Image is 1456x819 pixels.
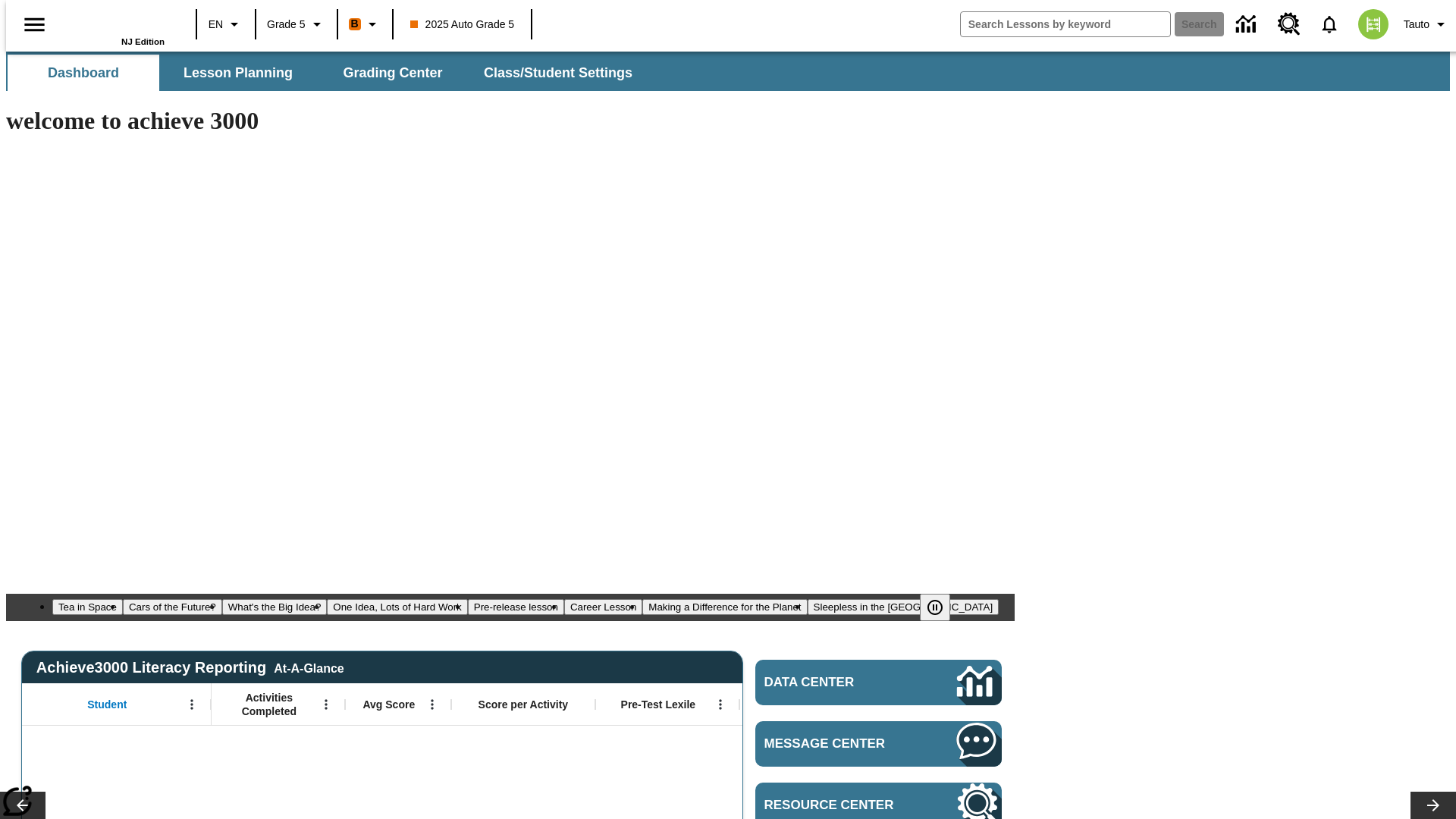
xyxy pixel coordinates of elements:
[1349,5,1398,44] button: Select a new avatar
[184,64,293,82] span: Lesson Planning
[52,599,123,615] button: Slide 1 Tea in Space
[1358,9,1389,39] img: avatar image
[6,55,646,91] div: SubNavbar
[362,698,415,711] span: Avg Score
[764,736,912,752] span: Message Center
[12,2,57,47] button: Open side menu
[343,11,388,38] button: Boost Class color is orange. Change class color
[121,37,165,46] span: NJ Edition
[87,698,127,711] span: Student
[162,55,314,91] button: Lesson Planning
[468,599,564,615] button: Slide 5 Pre-release lesson
[479,698,569,711] span: Score per Activity
[315,693,337,716] button: Open Menu
[209,17,223,33] span: EN
[1398,11,1456,38] button: Profile/Settings
[1269,4,1310,45] a: Resource Center, Will open in new tab
[920,594,965,621] div: Pause
[48,64,119,82] span: Dashboard
[961,12,1170,36] input: search field
[343,64,442,82] span: Grading Center
[317,55,469,91] button: Grading Center
[484,64,632,82] span: Class/Student Settings
[6,52,1450,91] div: SubNavbar
[755,660,1002,705] a: Data Center
[410,17,515,33] span: 2025 Auto Grade 5
[709,693,732,716] button: Open Menu
[351,14,359,33] span: B
[222,599,328,615] button: Slide 3 What's the Big Idea?
[920,594,950,621] button: Pause
[1310,5,1349,44] a: Notifications
[66,5,165,46] div: Home
[1404,17,1429,33] span: Tauto
[8,55,159,91] button: Dashboard
[564,599,642,615] button: Slide 6 Career Lesson
[66,7,165,37] a: Home
[180,693,203,716] button: Open Menu
[755,721,1002,767] a: Message Center
[472,55,645,91] button: Class/Student Settings
[219,691,319,718] span: Activities Completed
[202,11,250,38] button: Language: EN, Select a language
[1410,792,1456,819] button: Lesson carousel, Next
[642,599,807,615] button: Slide 7 Making a Difference for the Planet
[808,599,999,615] button: Slide 8 Sleepless in the Animal Kingdom
[261,11,332,38] button: Grade: Grade 5, Select a grade
[123,599,222,615] button: Slide 2 Cars of the Future?
[1227,4,1269,45] a: Data Center
[327,599,467,615] button: Slide 4 One Idea, Lots of Hard Work
[764,675,906,690] span: Data Center
[621,698,696,711] span: Pre-Test Lexile
[6,107,1015,135] h1: welcome to achieve 3000
[267,17,306,33] span: Grade 5
[764,798,912,813] span: Resource Center
[421,693,444,716] button: Open Menu
[36,659,344,676] span: Achieve3000 Literacy Reporting
[274,659,344,676] div: At-A-Glance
